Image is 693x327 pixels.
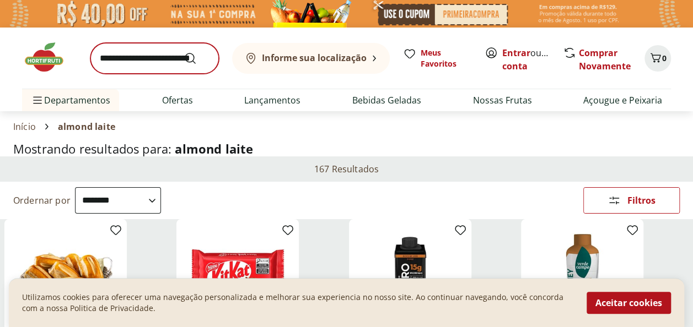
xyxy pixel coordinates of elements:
[502,47,563,72] a: Criar conta
[90,43,219,74] input: search
[13,142,680,156] h1: Mostrando resultados para:
[502,46,551,73] span: ou
[58,122,115,132] span: almond laite
[31,87,110,113] span: Departamentos
[13,122,36,132] a: Início
[13,194,71,206] label: Ordernar por
[184,52,210,65] button: Submit Search
[627,196,656,205] span: Filtros
[314,163,379,175] h2: 167 Resultados
[232,43,390,74] button: Informe sua localização
[583,94,662,107] a: Açougue e Peixaria
[662,53,667,63] span: 0
[262,52,367,64] b: Informe sua localização
[583,187,680,214] button: Filtros
[587,292,671,314] button: Aceitar cookies
[608,194,621,207] svg: Abrir Filtros
[22,41,77,74] img: Hortifruti
[352,94,421,107] a: Bebidas Geladas
[244,94,300,107] a: Lançamentos
[421,47,471,69] span: Meus Favoritos
[31,87,44,113] button: Menu
[403,47,471,69] a: Meus Favoritos
[22,292,573,314] p: Utilizamos cookies para oferecer uma navegação personalizada e melhorar sua experiencia no nosso ...
[472,94,531,107] a: Nossas Frutas
[175,140,253,157] span: almond laite
[644,45,671,72] button: Carrinho
[579,47,631,72] a: Comprar Novamente
[502,47,530,59] a: Entrar
[162,94,193,107] a: Ofertas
